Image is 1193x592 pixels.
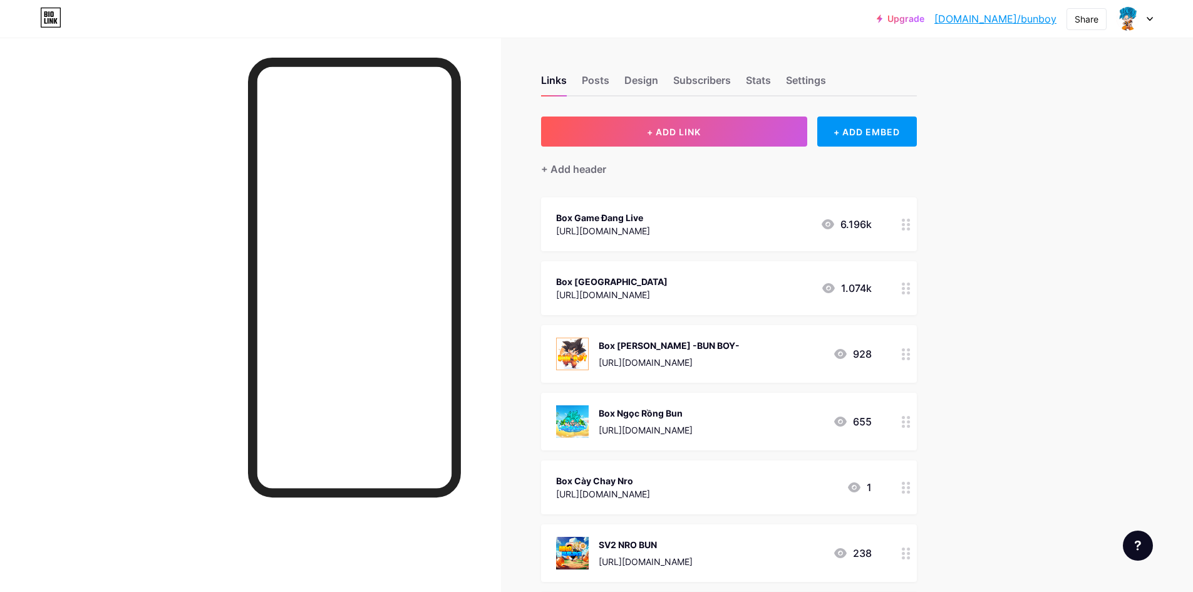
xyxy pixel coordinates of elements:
[556,288,668,301] div: [URL][DOMAIN_NAME]
[934,11,1056,26] a: [DOMAIN_NAME]/bunboy
[877,14,924,24] a: Upgrade
[847,480,872,495] div: 1
[599,407,693,420] div: Box Ngọc Rồng Bun
[599,423,693,437] div: [URL][DOMAIN_NAME]
[599,538,693,551] div: SV2 NRO BUN
[1116,7,1140,31] img: Gaming Hoàng
[1075,13,1098,26] div: Share
[673,73,731,95] div: Subscribers
[541,117,807,147] button: + ADD LINK
[599,356,740,369] div: [URL][DOMAIN_NAME]
[556,537,589,569] img: SV2 NRO BUN
[746,73,771,95] div: Stats
[582,73,609,95] div: Posts
[821,281,872,296] div: 1.074k
[833,346,872,361] div: 928
[817,117,917,147] div: + ADD EMBED
[647,127,701,137] span: + ADD LINK
[556,224,650,237] div: [URL][DOMAIN_NAME]
[820,217,872,232] div: 6.196k
[541,162,606,177] div: + Add header
[833,414,872,429] div: 655
[786,73,826,95] div: Settings
[556,487,650,501] div: [URL][DOMAIN_NAME]
[833,546,872,561] div: 238
[541,73,567,95] div: Links
[624,73,658,95] div: Design
[556,405,589,438] img: Box Ngọc Rồng Bun
[556,474,650,487] div: Box Cày Chay Nro
[599,339,740,352] div: Box [PERSON_NAME] -BUN BOY-
[556,338,589,370] img: Box Gia Đình Của -BUN BOY-
[599,555,693,568] div: [URL][DOMAIN_NAME]
[556,275,668,288] div: Box [GEOGRAPHIC_DATA]
[556,211,650,224] div: Box Game Đang Live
